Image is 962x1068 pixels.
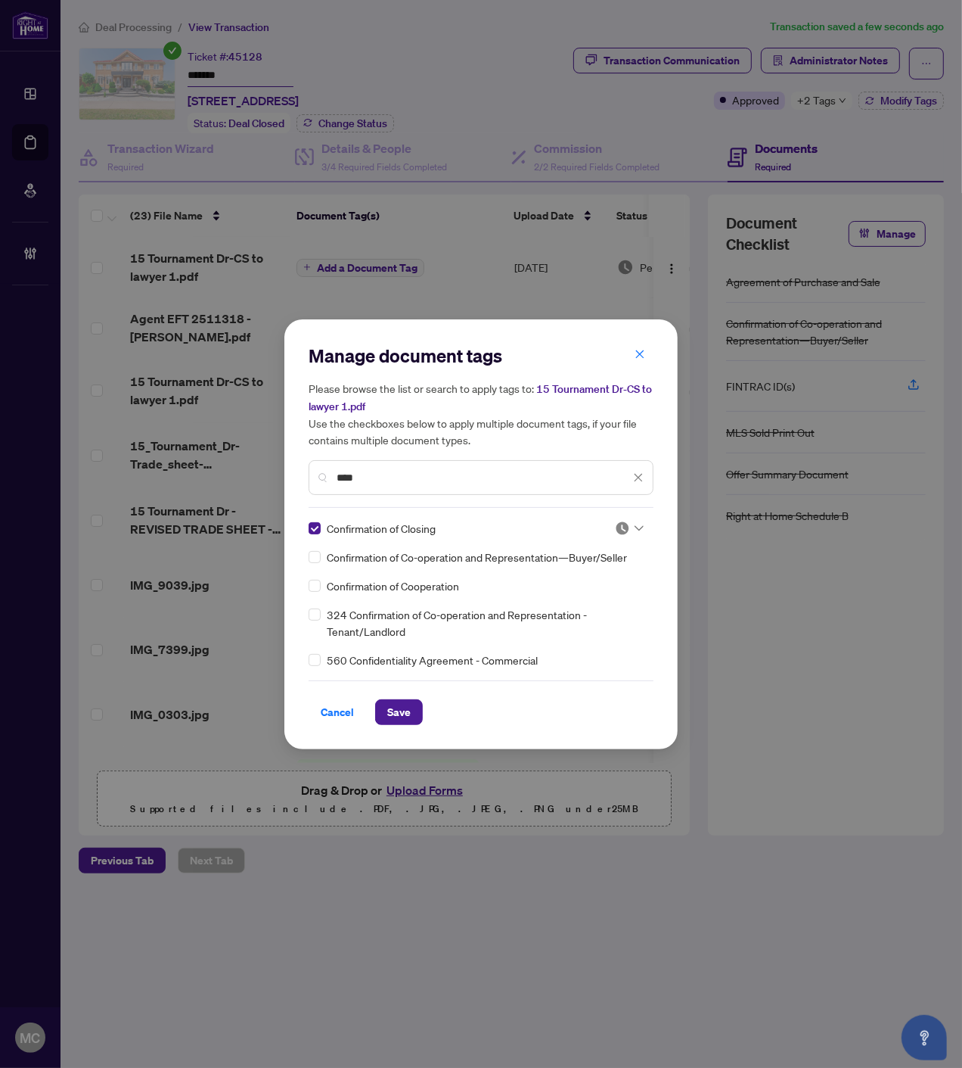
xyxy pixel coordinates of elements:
[327,578,459,594] span: Confirmation of Cooperation
[327,652,538,668] span: 560 Confidentiality Agreement - Commercial
[635,349,645,360] span: close
[615,521,630,536] img: status
[321,700,354,724] span: Cancel
[901,1015,947,1060] button: Open asap
[375,699,423,725] button: Save
[387,700,411,724] span: Save
[633,472,644,483] span: close
[309,380,653,448] h5: Please browse the list or search to apply tags to: Use the checkboxes below to apply multiple doc...
[309,344,653,368] h2: Manage document tags
[327,520,436,537] span: Confirmation of Closing
[309,382,652,413] span: 15 Tournament Dr-CS to lawyer 1.pdf
[615,521,644,536] span: Pending Review
[327,606,644,640] span: 324 Confirmation of Co-operation and Representation - Tenant/Landlord
[309,699,366,725] button: Cancel
[327,549,627,565] span: Confirmation of Co-operation and Representation—Buyer/Seller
